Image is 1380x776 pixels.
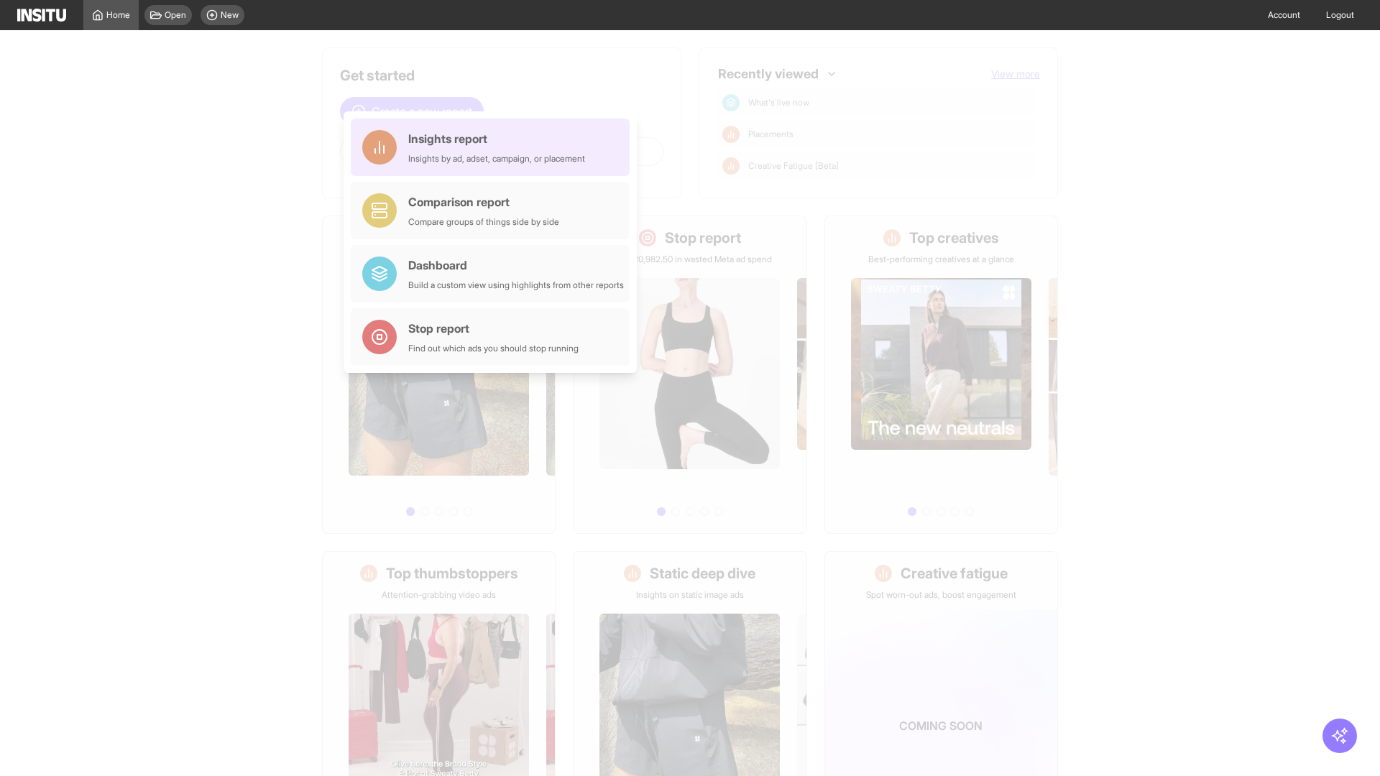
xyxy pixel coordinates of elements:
span: Open [165,9,186,21]
div: Insights report [408,130,585,147]
span: New [221,9,239,21]
span: Home [106,9,130,21]
div: Stop report [408,320,579,337]
div: Find out which ads you should stop running [408,343,579,354]
div: Compare groups of things side by side [408,216,559,228]
div: Dashboard [408,257,624,274]
div: Build a custom view using highlights from other reports [408,280,624,291]
div: Insights by ad, adset, campaign, or placement [408,153,585,165]
div: Comparison report [408,193,559,211]
img: Logo [17,9,66,22]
